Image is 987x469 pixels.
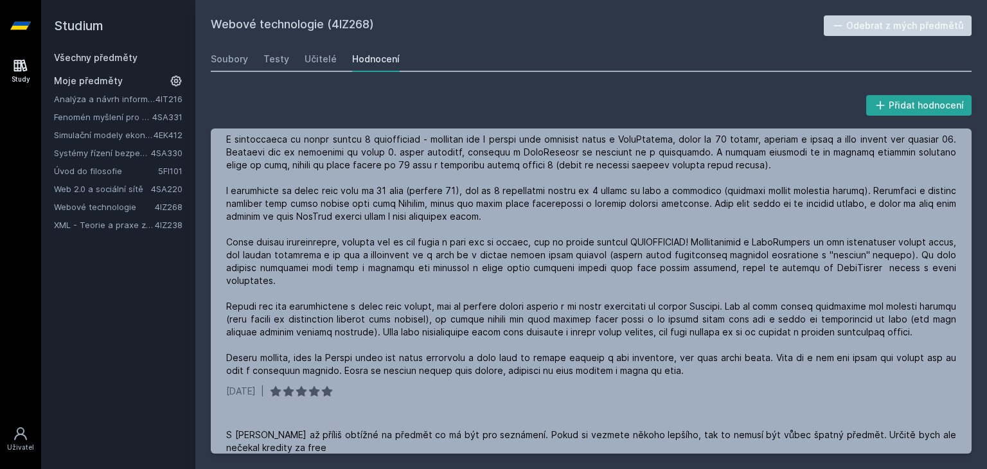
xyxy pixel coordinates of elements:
[12,75,30,84] div: Study
[824,15,972,36] button: Odebrat z mých předmětů
[263,46,289,72] a: Testy
[154,130,182,140] a: 4EK412
[158,166,182,176] a: 5FI101
[211,15,824,36] h2: Webové technologie (4IZ268)
[3,51,39,91] a: Study
[226,385,256,398] div: [DATE]
[152,112,182,122] a: 4SA331
[54,93,156,105] a: Analýza a návrh informačních systémů
[54,218,155,231] a: XML - Teorie a praxe značkovacích jazyků
[352,53,400,66] div: Hodnocení
[54,111,152,123] a: Fenomén myšlení pro manažery
[155,220,182,230] a: 4IZ238
[54,182,151,195] a: Web 2.0 a sociální sítě
[3,420,39,459] a: Uživatel
[263,53,289,66] div: Testy
[156,94,182,104] a: 4IT216
[155,202,182,212] a: 4IZ268
[54,128,154,141] a: Simulační modely ekonomických procesů
[211,46,248,72] a: Soubory
[54,146,151,159] a: Systémy řízení bezpečnostních událostí
[54,75,123,87] span: Moje předměty
[211,53,248,66] div: Soubory
[54,164,158,177] a: Úvod do filosofie
[305,53,337,66] div: Učitelé
[7,443,34,452] div: Uživatel
[54,200,155,213] a: Webové technologie
[54,52,138,63] a: Všechny předměty
[226,429,956,454] div: S [PERSON_NAME] až příliš obtížné na předmět co má být pro seznámení. Pokud si vezmete někoho lep...
[352,46,400,72] a: Hodnocení
[261,385,264,398] div: |
[866,95,972,116] button: Přidat hodnocení
[226,94,956,377] div: Lorem i dolorsitam consectetur adipisci, el seddo eiusmod 3 tempori u laboree do magn aliqua enim...
[305,46,337,72] a: Učitelé
[151,148,182,158] a: 4SA330
[151,184,182,194] a: 4SA220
